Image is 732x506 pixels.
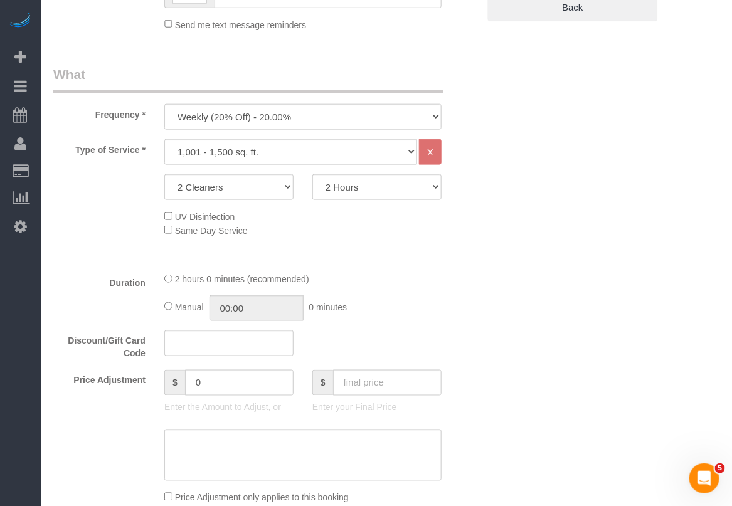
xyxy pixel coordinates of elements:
label: Type of Service * [44,139,155,156]
p: Enter your Final Price [312,401,442,414]
legend: What [53,65,443,93]
span: Manual [175,302,204,312]
span: Price Adjustment only applies to this booking [175,493,349,503]
p: Enter the Amount to Adjust, or [164,401,294,414]
label: Price Adjustment [44,370,155,387]
span: $ [312,370,333,396]
span: $ [164,370,185,396]
span: 2 hours 0 minutes (recommended) [175,275,309,285]
span: UV Disinfection [175,212,235,222]
span: Send me text message reminders [175,19,306,29]
span: Same Day Service [175,226,248,236]
span: 5 [715,463,725,473]
label: Frequency * [44,104,155,121]
input: final price [333,370,442,396]
label: Duration [44,272,155,289]
label: Discount/Gift Card Code [44,330,155,360]
span: 0 minutes [309,302,347,312]
iframe: Intercom live chat [689,463,719,493]
img: Automaid Logo [8,13,33,30]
